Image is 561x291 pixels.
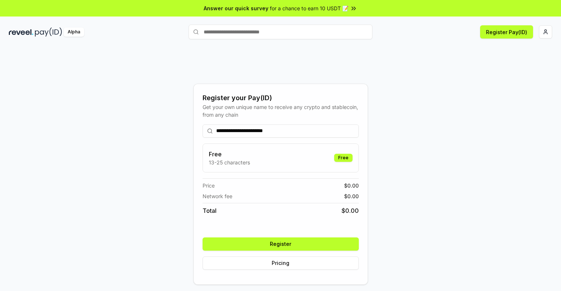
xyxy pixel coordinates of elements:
[203,206,217,215] span: Total
[64,28,84,37] div: Alpha
[342,206,359,215] span: $ 0.00
[209,150,250,159] h3: Free
[35,28,62,37] img: pay_id
[9,28,33,37] img: reveel_dark
[209,159,250,166] p: 13-25 characters
[203,237,359,251] button: Register
[204,4,268,12] span: Answer our quick survey
[344,182,359,189] span: $ 0.00
[203,103,359,119] div: Get your own unique name to receive any crypto and stablecoin, from any chain
[203,257,359,270] button: Pricing
[270,4,349,12] span: for a chance to earn 10 USDT 📝
[344,192,359,200] span: $ 0.00
[334,154,353,162] div: Free
[203,182,215,189] span: Price
[203,192,232,200] span: Network fee
[480,25,533,39] button: Register Pay(ID)
[203,93,359,103] div: Register your Pay(ID)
